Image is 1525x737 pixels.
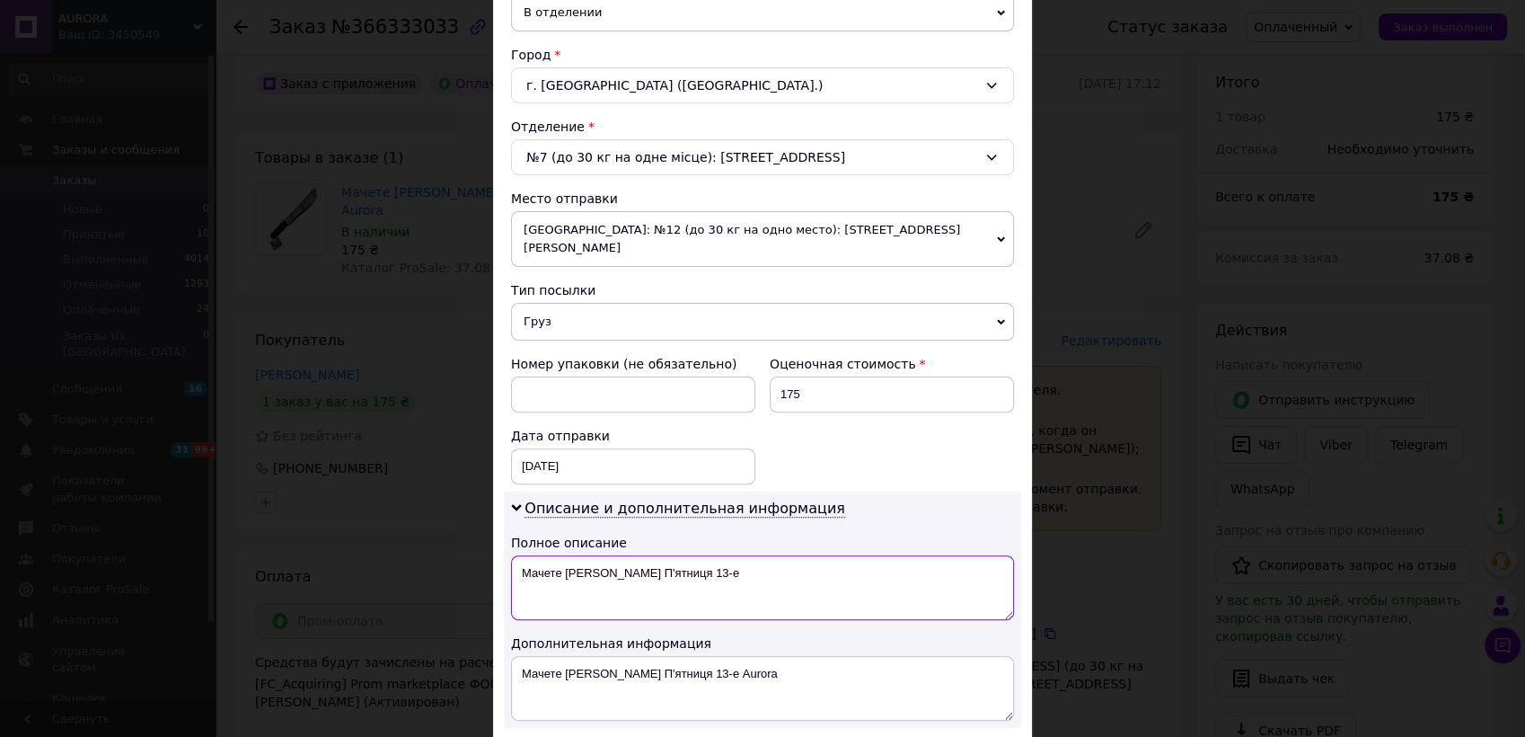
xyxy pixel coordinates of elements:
[511,118,1014,136] div: Отделение
[770,355,1014,373] div: Оценочная стоимость
[511,355,755,373] div: Номер упаковки (не обязательно)
[511,635,1014,653] div: Дополнительная информация
[511,303,1014,341] span: Груз
[511,67,1014,103] div: г. [GEOGRAPHIC_DATA] ([GEOGRAPHIC_DATA].)
[511,534,1014,552] div: Полное описание
[524,500,845,518] span: Описание и дополнительная информация
[511,427,755,445] div: Дата отправки
[511,191,618,206] span: Место отправки
[511,139,1014,175] div: №7 (до 30 кг на одне місце): [STREET_ADDRESS]
[511,283,595,297] span: Тип посылки
[511,555,1014,620] textarea: Мачете [PERSON_NAME] П'ятниця 13-е
[511,211,1014,267] span: [GEOGRAPHIC_DATA]: №12 (до 30 кг на одно место): [STREET_ADDRESS][PERSON_NAME]
[511,656,1014,721] textarea: Мачете [PERSON_NAME] П'ятниця 13-е Aurora
[511,46,1014,64] div: Город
